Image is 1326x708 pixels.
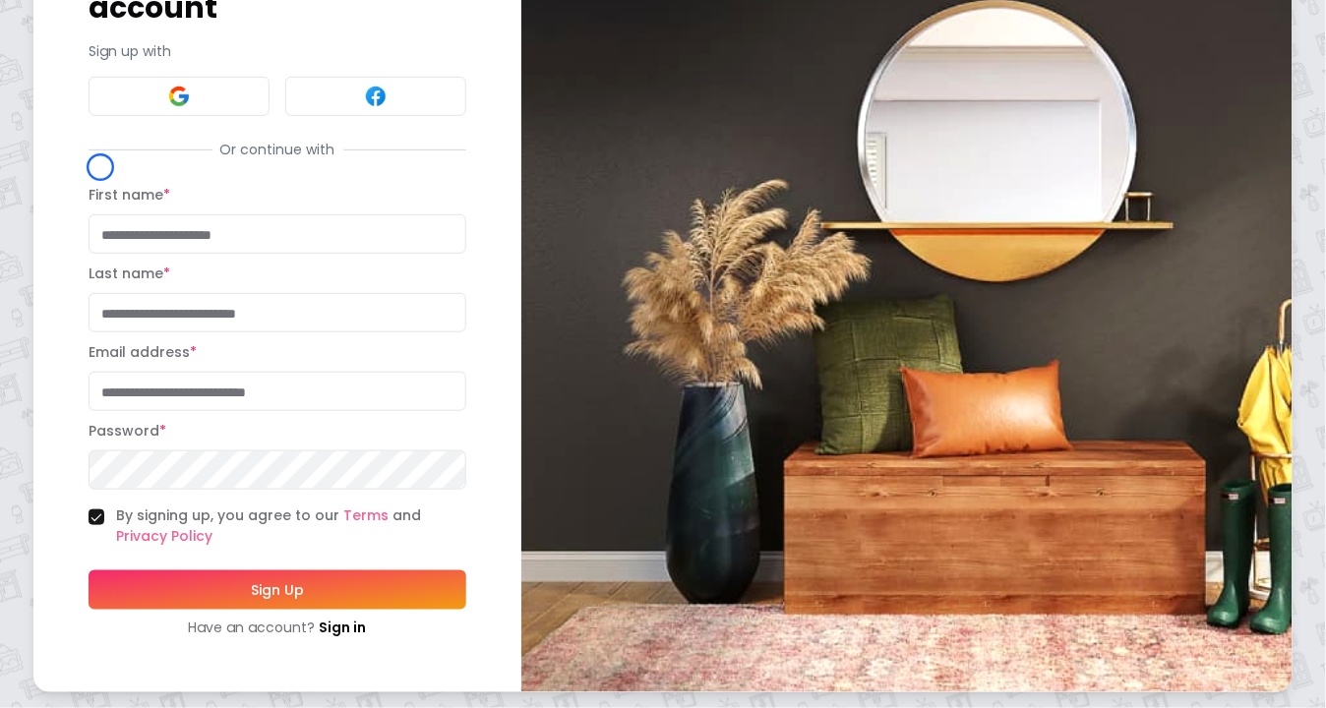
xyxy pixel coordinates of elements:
[116,526,212,546] a: Privacy Policy
[343,505,389,525] a: Terms
[89,570,466,610] button: Sign Up
[89,185,170,205] label: First name
[89,421,166,441] label: Password
[89,41,466,61] p: Sign up with
[320,618,367,637] a: Sign in
[89,618,466,637] div: Have an account?
[167,85,191,108] img: Google signin
[364,85,388,108] img: Facebook signin
[89,342,197,362] label: Email address
[89,264,170,283] label: Last name
[212,140,343,159] span: Or continue with
[116,505,466,547] label: By signing up, you agree to our and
